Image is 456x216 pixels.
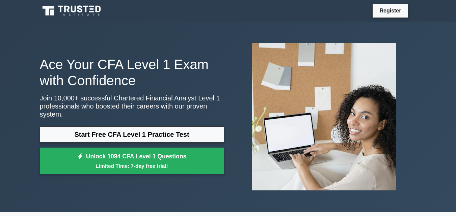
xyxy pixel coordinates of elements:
[40,56,224,89] h1: Ace Your CFA Level 1 Exam with Confidence
[40,94,224,118] p: Join 10,000+ successful Chartered Financial Analyst Level 1 professionals who boosted their caree...
[40,126,224,143] a: Start Free CFA Level 1 Practice Test
[40,148,224,175] a: Unlock 1094 CFA Level 1 QuestionsLimited Time: 7-day free trial!
[375,6,405,15] a: Register
[48,162,216,170] small: Limited Time: 7-day free trial!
